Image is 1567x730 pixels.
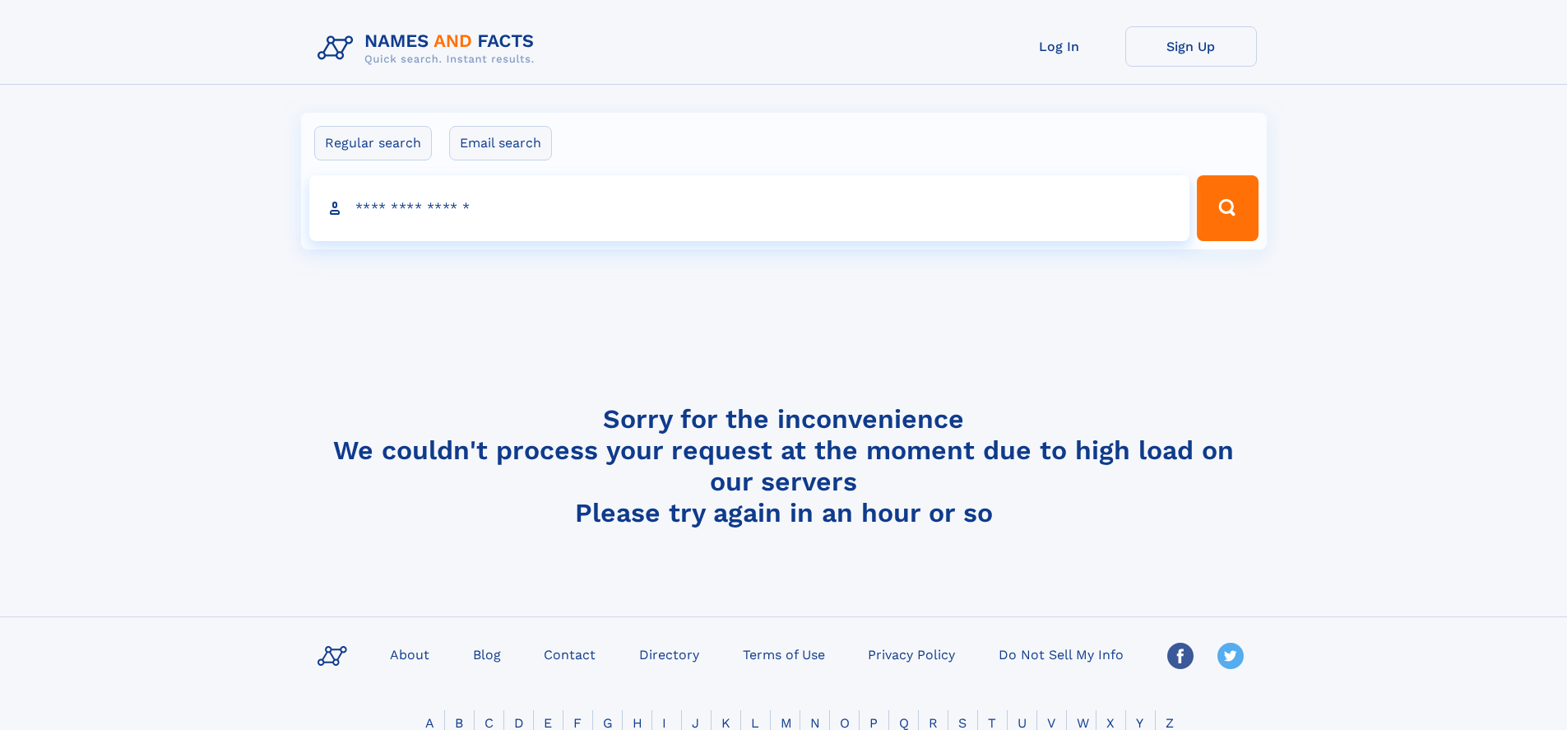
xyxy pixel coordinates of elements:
a: Sign Up [1125,26,1257,67]
h4: Sorry for the inconvenience We couldn't process your request at the moment due to high load on ou... [311,403,1257,528]
label: Regular search [314,126,432,160]
label: Email search [449,126,552,160]
img: Logo Names and Facts [311,26,548,71]
a: Terms of Use [736,642,832,666]
a: About [383,642,436,666]
img: Twitter [1217,643,1244,669]
a: Do Not Sell My Info [992,642,1130,666]
input: search input [309,175,1190,241]
a: Directory [633,642,706,666]
a: Log In [994,26,1125,67]
img: Facebook [1167,643,1194,669]
a: Blog [466,642,508,666]
button: Search Button [1197,175,1258,241]
a: Privacy Policy [861,642,962,666]
a: Contact [537,642,602,666]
